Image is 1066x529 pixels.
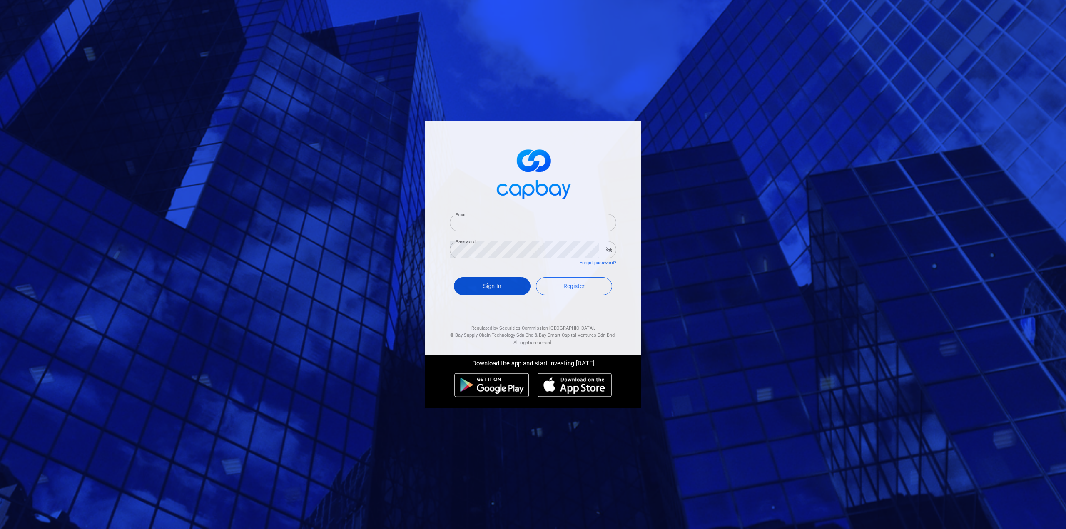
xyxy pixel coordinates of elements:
[418,355,648,369] div: Download the app and start investing [DATE]
[450,333,533,338] span: © Bay Supply Chain Technology Sdn Bhd
[456,211,466,218] label: Email
[563,283,585,289] span: Register
[456,238,476,245] label: Password
[450,316,616,347] div: Regulated by Securities Commission [GEOGRAPHIC_DATA]. & All rights reserved.
[491,142,575,204] img: logo
[454,373,529,397] img: android
[539,333,616,338] span: Bay Smart Capital Ventures Sdn Bhd.
[536,277,613,295] a: Register
[454,277,531,295] button: Sign In
[580,260,616,266] a: Forgot password?
[538,373,612,397] img: ios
